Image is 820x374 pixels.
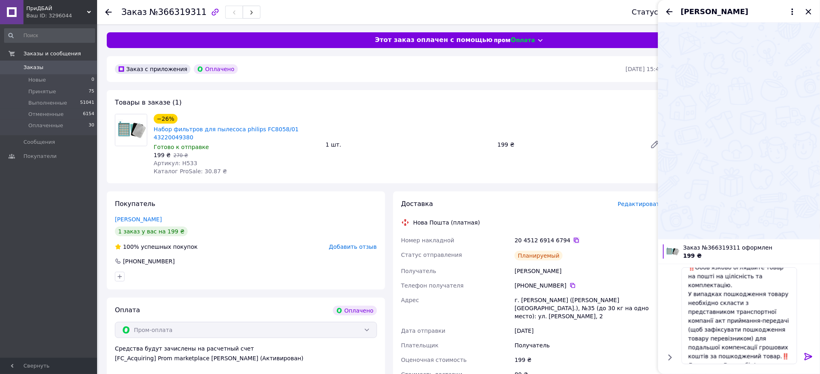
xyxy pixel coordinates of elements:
[154,144,209,150] span: Готово к отправке
[401,357,467,363] span: Оценочная стоимость
[681,6,748,17] span: [PERSON_NAME]
[89,122,94,129] span: 30
[626,66,663,72] time: [DATE] 15:45
[647,137,663,153] a: Редактировать
[515,282,663,290] div: [PHONE_NUMBER]
[618,201,663,207] span: Редактировать
[4,28,95,43] input: Поиск
[154,168,227,174] span: Каталог ProSale: 30.87 ₴
[115,216,162,223] a: [PERSON_NAME]
[401,200,433,208] span: Доставка
[91,76,94,84] span: 0
[804,7,814,17] button: Закрыть
[115,354,377,362] div: [FC_Acquiring] Prom marketplace [PERSON_NAME] (Активирован)
[375,36,493,45] span: Этот заказ оплачен с помощью
[329,244,377,250] span: Добавить отзыв
[401,252,462,258] span: Статус отправления
[23,139,55,146] span: Сообщения
[115,114,147,146] img: Набор фильтров для пылесоса philips FC8058/01 43220049380
[333,306,377,315] div: Оплачено
[80,99,94,107] span: 51041
[115,345,377,362] div: Средства будут зачислены на расчетный счет
[28,99,67,107] span: Выполненные
[115,64,191,74] div: Заказ с приложения
[401,237,455,244] span: Номер накладной
[665,352,675,363] button: Показать кнопки
[154,160,197,166] span: Артикул: H533
[401,268,436,274] span: Получатель
[682,267,797,364] textarea: Номер Вашого відправлення Фіскальний чек буде прикріплений до [GEOGRAPHIC_DATA] замовлення в особ...
[123,244,139,250] span: 100%
[28,88,56,95] span: Принятые
[23,64,43,71] span: Заказы
[26,12,97,19] div: Ваш ID: 3296044
[515,236,663,244] div: 20 4512 6914 6794
[149,7,207,17] span: №366319311
[122,257,176,265] div: [PHONE_NUMBER]
[322,139,494,150] div: 1 шт.
[23,50,81,57] span: Заказы и сообщения
[401,297,419,303] span: Адрес
[121,7,147,17] span: Заказ
[683,244,815,252] span: Заказ №366319311 оформлен
[401,282,464,289] span: Телефон получателя
[89,88,94,95] span: 75
[154,114,178,124] div: −26%
[115,99,182,106] span: Товары в заказе (1)
[154,126,299,141] a: Набор фильтров для пылесоса philips FC8058/01 43220049380
[665,7,674,17] button: Назад
[632,8,686,16] div: Статус заказа
[401,328,446,334] span: Дата отправки
[513,293,665,324] div: г. [PERSON_NAME] ([PERSON_NAME][GEOGRAPHIC_DATA].), №35 (до 30 кг на одно место): ул. [PERSON_NAM...
[683,252,702,259] span: 199 ₴
[411,219,482,227] div: Нова Пошта (платная)
[494,139,644,150] div: 199 ₴
[105,8,112,16] div: Вернуться назад
[665,244,680,259] img: 4402372134_w100_h100_nabor-filtrov-dlya.jpg
[28,111,64,118] span: Отмененные
[28,122,63,129] span: Оплаченные
[515,251,563,261] div: Планируемый
[401,342,439,349] span: Плательщик
[26,5,87,12] span: ПриДБАЙ
[513,264,665,278] div: [PERSON_NAME]
[28,76,46,84] span: Новые
[174,153,188,158] span: 270 ₴
[513,353,665,367] div: 199 ₴
[154,152,171,158] span: 199 ₴
[115,306,140,314] span: Оплата
[115,227,188,236] div: 1 заказ у вас на 199 ₴
[513,338,665,353] div: Получатель
[194,64,237,74] div: Оплачено
[83,111,94,118] span: 6154
[115,200,155,208] span: Покупатель
[115,243,198,251] div: успешных покупок
[513,324,665,338] div: [DATE]
[23,153,57,160] span: Покупатели
[681,6,797,17] button: [PERSON_NAME]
